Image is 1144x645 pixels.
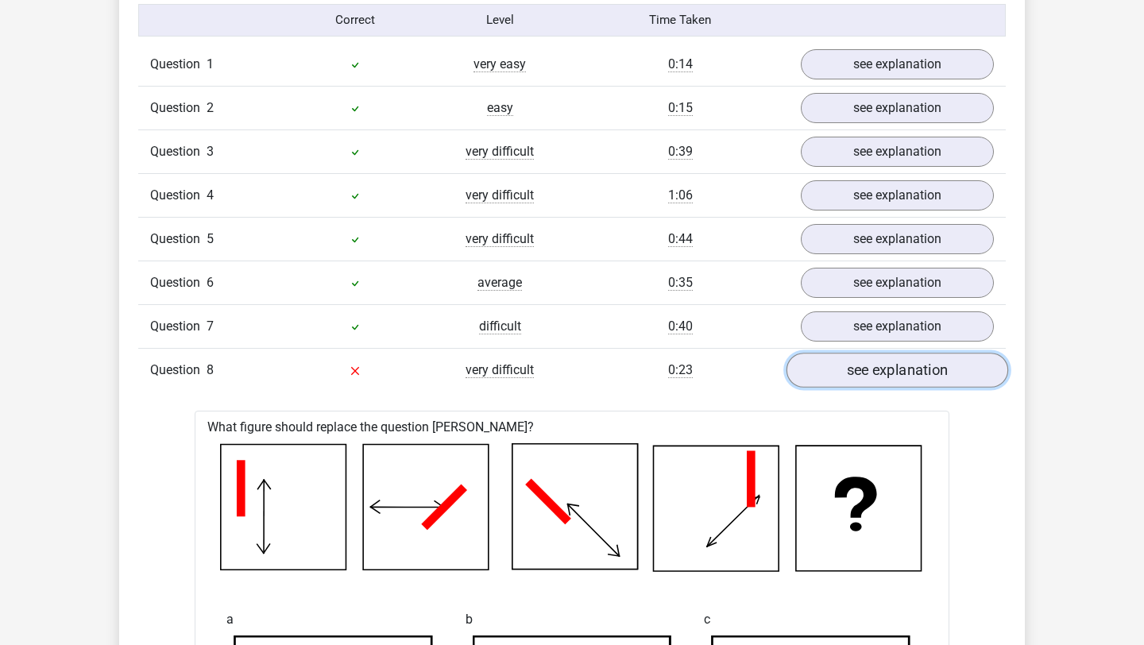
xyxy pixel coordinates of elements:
[226,604,234,635] span: a
[801,49,994,79] a: see explanation
[207,187,214,203] span: 4
[427,11,572,29] div: Level
[150,230,207,249] span: Question
[150,142,207,161] span: Question
[801,93,994,123] a: see explanation
[668,275,693,291] span: 0:35
[668,362,693,378] span: 0:23
[150,98,207,118] span: Question
[284,11,428,29] div: Correct
[668,231,693,247] span: 0:44
[487,100,513,116] span: easy
[150,361,207,380] span: Question
[704,604,710,635] span: c
[207,362,214,377] span: 8
[207,144,214,159] span: 3
[668,56,693,72] span: 0:14
[786,353,1008,388] a: see explanation
[466,362,534,378] span: very difficult
[801,137,994,167] a: see explanation
[466,604,473,635] span: b
[150,273,207,292] span: Question
[466,231,534,247] span: very difficult
[668,319,693,334] span: 0:40
[668,187,693,203] span: 1:06
[150,55,207,74] span: Question
[801,268,994,298] a: see explanation
[207,319,214,334] span: 7
[207,100,214,115] span: 2
[668,100,693,116] span: 0:15
[801,311,994,342] a: see explanation
[207,231,214,246] span: 5
[572,11,789,29] div: Time Taken
[150,186,207,205] span: Question
[466,144,534,160] span: very difficult
[207,275,214,290] span: 6
[473,56,526,72] span: very easy
[477,275,522,291] span: average
[801,180,994,210] a: see explanation
[801,224,994,254] a: see explanation
[466,187,534,203] span: very difficult
[150,317,207,336] span: Question
[207,56,214,71] span: 1
[668,144,693,160] span: 0:39
[479,319,521,334] span: difficult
